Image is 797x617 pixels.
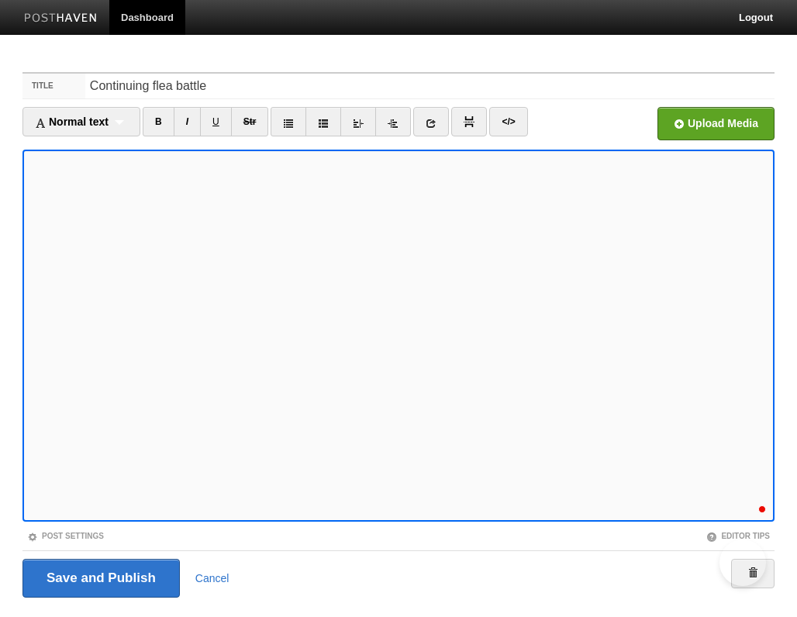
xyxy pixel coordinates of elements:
a: B [143,107,174,136]
a: Str [231,107,269,136]
a: Cancel [195,572,229,584]
label: Title [22,74,85,98]
img: pagebreak-icon.png [464,116,474,127]
a: U [200,107,232,136]
img: Posthaven-bar [24,13,98,25]
a: I [174,107,201,136]
a: </> [489,107,527,136]
iframe: Help Scout Beacon - Open [719,539,766,586]
input: Save and Publish [22,559,180,598]
a: Editor Tips [706,532,770,540]
del: Str [243,116,257,127]
span: Normal text [35,115,109,128]
a: Post Settings [27,532,104,540]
